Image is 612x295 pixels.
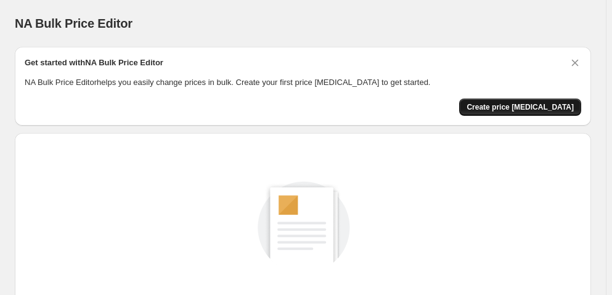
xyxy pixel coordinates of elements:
button: Create price change job [459,99,581,116]
button: Dismiss card [569,57,581,69]
h2: Get started with NA Bulk Price Editor [25,57,163,69]
span: NA Bulk Price Editor [15,17,133,30]
p: NA Bulk Price Editor helps you easily change prices in bulk. Create your first price [MEDICAL_DAT... [25,76,581,89]
span: Create price [MEDICAL_DATA] [467,102,574,112]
